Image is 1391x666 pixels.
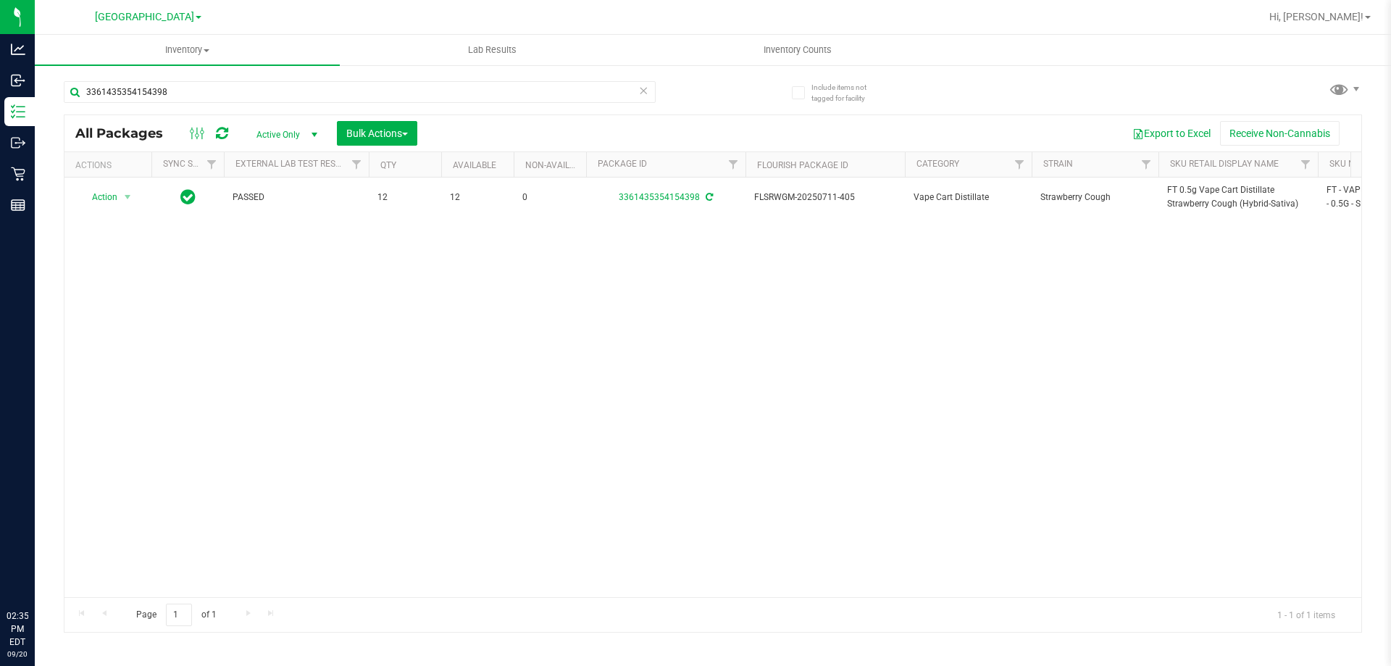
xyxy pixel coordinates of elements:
[166,604,192,626] input: 1
[235,159,349,169] a: External Lab Test Result
[11,136,25,150] inline-svg: Outbound
[124,604,228,626] span: Page of 1
[11,167,25,181] inline-svg: Retail
[754,191,896,204] span: FLSRWGM-20250711-405
[453,160,496,170] a: Available
[1040,191,1150,204] span: Strawberry Cough
[1170,159,1279,169] a: Sku Retail Display Name
[75,125,177,141] span: All Packages
[619,192,700,202] a: 3361435354154398
[7,609,28,649] p: 02:35 PM EDT
[75,160,146,170] div: Actions
[1294,152,1318,177] a: Filter
[11,42,25,57] inline-svg: Analytics
[916,159,959,169] a: Category
[525,160,590,170] a: Non-Available
[1220,121,1340,146] button: Receive Non-Cannabis
[1135,152,1158,177] a: Filter
[119,187,137,207] span: select
[43,548,60,565] iframe: Resource center unread badge
[79,187,118,207] span: Action
[703,192,713,202] span: Sync from Compliance System
[1123,121,1220,146] button: Export to Excel
[200,152,224,177] a: Filter
[598,159,647,169] a: Package ID
[1266,604,1347,625] span: 1 - 1 of 1 items
[1269,11,1363,22] span: Hi, [PERSON_NAME]!
[35,35,340,65] a: Inventory
[811,82,884,104] span: Include items not tagged for facility
[722,152,745,177] a: Filter
[11,104,25,119] inline-svg: Inventory
[744,43,851,57] span: Inventory Counts
[1043,159,1073,169] a: Strain
[346,128,408,139] span: Bulk Actions
[337,121,417,146] button: Bulk Actions
[163,159,219,169] a: Sync Status
[1167,183,1309,211] span: FT 0.5g Vape Cart Distillate Strawberry Cough (Hybrid-Sativa)
[645,35,950,65] a: Inventory Counts
[35,43,340,57] span: Inventory
[7,649,28,659] p: 09/20
[914,191,1023,204] span: Vape Cart Distillate
[233,191,360,204] span: PASSED
[522,191,577,204] span: 0
[448,43,536,57] span: Lab Results
[377,191,433,204] span: 12
[64,81,656,103] input: Search Package ID, Item Name, SKU, Lot or Part Number...
[11,198,25,212] inline-svg: Reports
[11,73,25,88] inline-svg: Inbound
[1008,152,1032,177] a: Filter
[95,11,194,23] span: [GEOGRAPHIC_DATA]
[1329,159,1373,169] a: SKU Name
[340,35,645,65] a: Lab Results
[380,160,396,170] a: Qty
[757,160,848,170] a: Flourish Package ID
[450,191,505,204] span: 12
[14,550,58,594] iframe: Resource center
[345,152,369,177] a: Filter
[180,187,196,207] span: In Sync
[638,81,648,100] span: Clear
